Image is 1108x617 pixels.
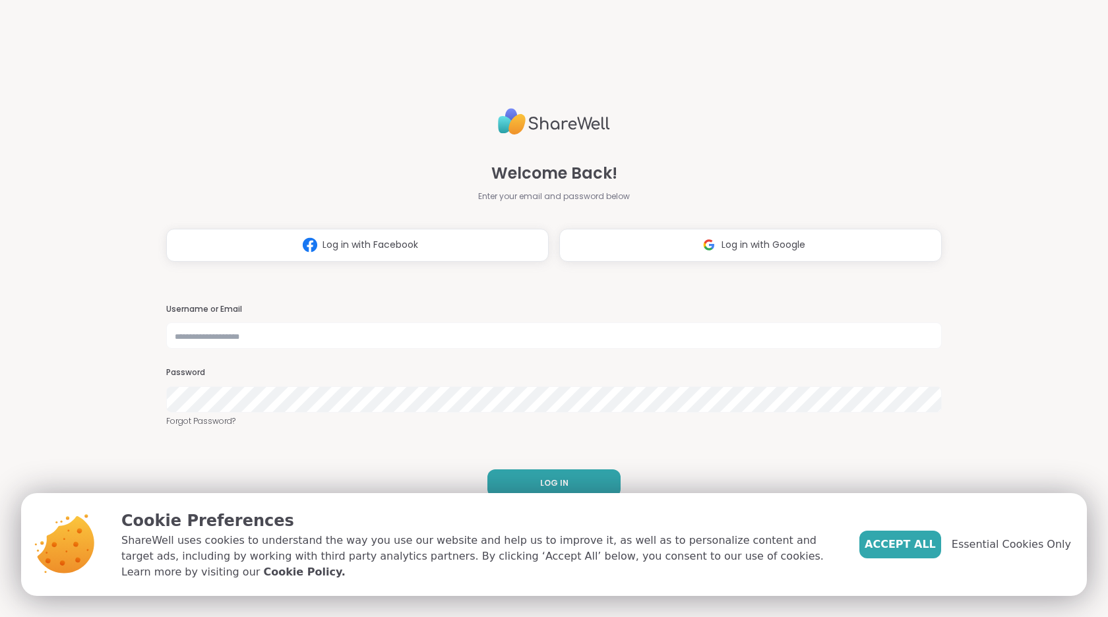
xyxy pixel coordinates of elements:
button: LOG IN [487,469,621,497]
button: Log in with Google [559,229,942,262]
img: ShareWell Logo [498,103,610,140]
img: ShareWell Logomark [297,233,323,257]
a: Forgot Password? [166,415,942,427]
button: Accept All [859,531,941,558]
span: LOG IN [540,477,569,489]
a: Cookie Policy. [263,564,345,580]
p: Cookie Preferences [121,509,838,533]
span: Log in with Facebook [323,238,418,252]
span: Log in with Google [722,238,805,252]
img: ShareWell Logomark [696,233,722,257]
h3: Password [166,367,942,378]
p: ShareWell uses cookies to understand the way you use our website and help us to improve it, as we... [121,533,838,580]
h3: Username or Email [166,304,942,315]
span: Enter your email and password below [478,191,630,202]
span: Essential Cookies Only [952,537,1071,552]
span: Welcome Back! [491,162,617,185]
button: Log in with Facebook [166,229,549,262]
span: Accept All [865,537,936,552]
